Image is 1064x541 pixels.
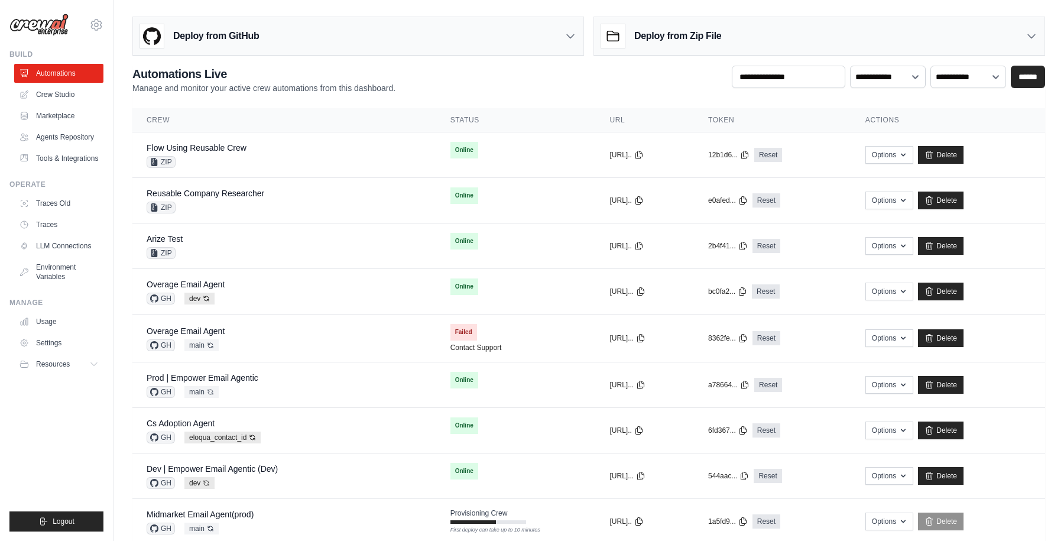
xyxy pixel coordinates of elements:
a: Environment Variables [14,258,103,286]
button: Logout [9,511,103,532]
a: Reset [752,423,780,438]
span: GH [147,477,175,489]
a: Delete [918,146,964,164]
span: GH [147,523,175,534]
span: Online [450,417,478,434]
span: ZIP [147,202,176,213]
th: URL [595,108,694,132]
a: Reset [752,239,780,253]
a: Dev | Empower Email Agentic (Dev) [147,464,278,474]
span: Resources [36,359,70,369]
a: Delete [918,422,964,439]
a: Delete [918,376,964,394]
a: Delete [918,192,964,209]
a: Agents Repository [14,128,103,147]
span: Online [450,463,478,480]
button: a78664... [708,380,750,390]
span: Provisioning Crew [450,508,508,518]
button: 6fd367... [708,426,748,435]
button: Options [865,467,913,485]
a: Reset [752,284,780,299]
button: Options [865,192,913,209]
button: Options [865,146,913,164]
a: Overage Email Agent [147,326,225,336]
h3: Deploy from Zip File [634,29,721,43]
span: Online [450,278,478,295]
a: Delete [918,237,964,255]
button: 1a5fd9... [708,517,748,526]
a: Delete [918,513,964,530]
a: Overage Email Agent [147,280,225,289]
span: dev [184,477,215,489]
span: main [184,386,219,398]
div: First deploy can take up to 10 minutes [450,526,526,534]
button: e0afed... [708,196,748,205]
img: GitHub Logo [140,24,164,48]
span: eloqua_contact_id [184,432,261,443]
a: Tools & Integrations [14,149,103,168]
a: Flow Using Reusable Crew [147,143,246,153]
th: Token [694,108,851,132]
span: Online [450,233,478,250]
th: Crew [132,108,436,132]
a: Settings [14,333,103,352]
a: Automations [14,64,103,83]
a: Contact Support [450,343,502,352]
a: Reset [752,514,780,529]
div: Build [9,50,103,59]
span: main [184,339,219,351]
span: GH [147,432,175,443]
a: Traces Old [14,194,103,213]
th: Status [436,108,596,132]
button: Options [865,422,913,439]
a: Delete [918,283,964,300]
button: 2b4f41... [708,241,748,251]
span: ZIP [147,247,176,259]
span: Online [450,372,478,388]
a: Reset [752,193,780,208]
a: Prod | Empower Email Agentic [147,373,258,383]
th: Actions [851,108,1045,132]
button: Options [865,376,913,394]
a: Midmarket Email Agent(prod) [147,510,254,519]
span: ZIP [147,156,176,168]
div: Manage [9,298,103,307]
button: 12b1d6... [708,150,750,160]
a: Reset [754,469,781,483]
p: Manage and monitor your active crew automations from this dashboard. [132,82,395,94]
button: Resources [14,355,103,374]
span: GH [147,293,175,304]
span: Failed [450,324,477,341]
span: GH [147,386,175,398]
span: main [184,523,219,534]
a: Arize Test [147,234,183,244]
div: Operate [9,180,103,189]
span: GH [147,339,175,351]
span: dev [184,293,215,304]
button: Options [865,283,913,300]
button: 8362fe... [708,333,748,343]
h2: Automations Live [132,66,395,82]
a: Reset [754,378,782,392]
span: Online [450,187,478,204]
a: Usage [14,312,103,331]
a: Marketplace [14,106,103,125]
a: Reusable Company Researcher [147,189,264,198]
button: bc0fa2... [708,287,747,296]
span: Logout [53,517,74,526]
a: Cs Adoption Agent [147,419,215,428]
a: Traces [14,215,103,234]
h3: Deploy from GitHub [173,29,259,43]
a: Reset [754,148,782,162]
a: Crew Studio [14,85,103,104]
button: Options [865,329,913,347]
button: Options [865,513,913,530]
a: Delete [918,329,964,347]
span: Online [450,142,478,158]
a: LLM Connections [14,237,103,255]
img: Logo [9,14,69,36]
button: 544aac... [708,471,749,481]
button: Options [865,237,913,255]
a: Reset [752,331,780,345]
a: Delete [918,467,964,485]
